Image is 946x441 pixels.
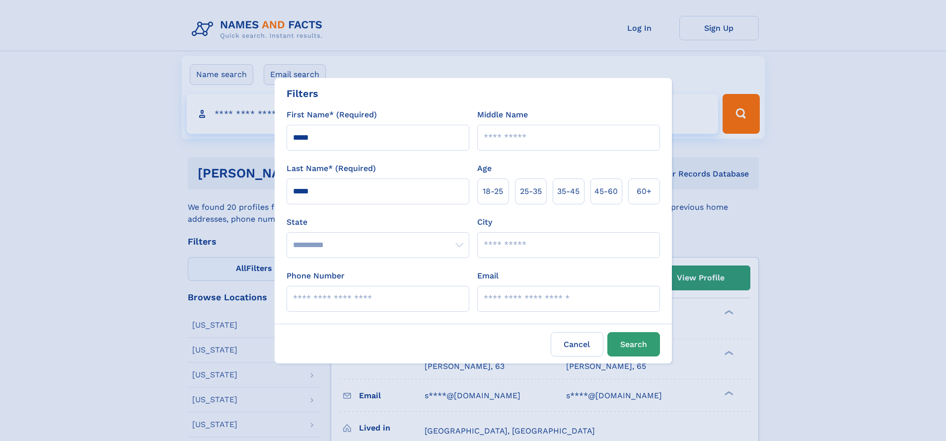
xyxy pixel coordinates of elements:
[551,332,603,356] label: Cancel
[483,185,503,197] span: 18‑25
[287,109,377,121] label: First Name* (Required)
[287,163,376,175] label: Last Name* (Required)
[477,216,492,228] label: City
[477,270,499,282] label: Email
[520,185,542,197] span: 25‑35
[594,185,618,197] span: 45‑60
[557,185,580,197] span: 35‑45
[287,86,318,101] div: Filters
[477,163,492,175] label: Age
[607,332,660,356] button: Search
[287,270,345,282] label: Phone Number
[287,216,469,228] label: State
[477,109,528,121] label: Middle Name
[637,185,652,197] span: 60+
